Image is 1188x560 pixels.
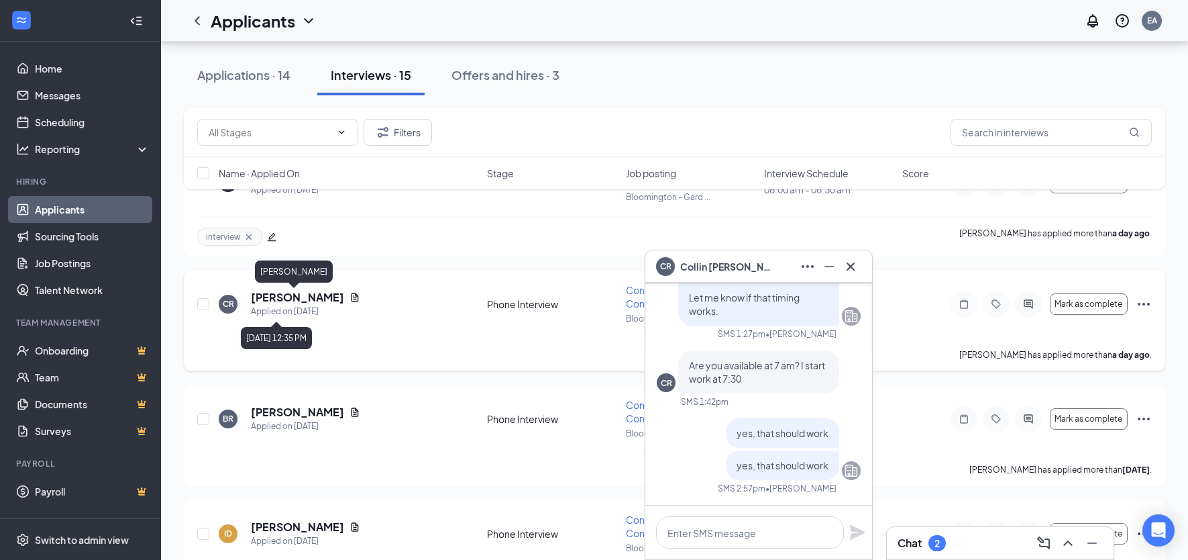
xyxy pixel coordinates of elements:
[626,313,756,324] p: Bloomington - Gard ...
[349,407,360,418] svg: Document
[487,167,514,180] span: Stage
[1020,414,1036,424] svg: ActiveChat
[251,534,360,548] div: Applied on [DATE]
[680,259,774,274] span: Collin [PERSON_NAME]
[349,522,360,532] svg: Document
[1033,532,1055,554] button: ComposeMessage
[209,125,331,140] input: All Stages
[35,391,150,418] a: DocumentsCrown
[35,142,150,156] div: Reporting
[35,250,150,277] a: Job Postings
[251,405,344,420] h5: [PERSON_NAME]
[1055,414,1122,424] span: Mark as complete
[219,167,300,180] span: Name · Applied On
[35,196,150,223] a: Applicants
[1055,299,1122,309] span: Mark as complete
[16,317,147,328] div: Team Management
[451,66,559,83] div: Offers and hires · 3
[301,13,317,29] svg: ChevronDown
[718,483,765,494] div: SMS 2:57pm
[197,66,290,83] div: Applications · 14
[689,359,825,385] span: Are you available at 7 am? I start work at 7:30
[797,256,818,277] button: Ellipses
[35,533,129,547] div: Switch to admin view
[1060,535,1076,551] svg: ChevronUp
[349,292,360,303] svg: Document
[1114,13,1130,29] svg: QuestionInfo
[988,299,1004,310] svg: Tag
[626,399,747,424] span: Construction Crew - Concrete Work and Finisher
[898,536,922,551] h3: Chat
[1050,293,1128,315] button: Mark as complete
[211,9,295,32] h1: Applicants
[255,261,333,283] div: [PERSON_NAME]
[241,327,312,349] div: [DATE] 12:35 PM
[956,414,972,424] svg: Note
[15,13,28,27] svg: WorkstreamLogo
[1112,228,1150,238] b: a day ago
[902,167,929,180] span: Score
[959,349,1152,361] p: [PERSON_NAME] has applied more than .
[16,533,30,547] svg: Settings
[129,14,143,28] svg: Collapse
[35,337,150,364] a: OnboardingCrown
[16,176,147,187] div: Hiring
[626,428,756,439] p: Bloomington - Gard ...
[626,543,756,554] p: Bloomington - Gard ...
[375,124,391,140] svg: Filter
[1050,408,1128,430] button: Mark as complete
[35,364,150,391] a: TeamCrown
[843,308,859,324] svg: Company
[737,427,828,439] span: yes, that should work
[765,483,836,494] span: • [PERSON_NAME]
[969,464,1152,475] p: [PERSON_NAME] has applied more than .
[1050,523,1128,545] button: Mark as complete
[487,412,617,426] div: Phone Interview
[16,458,147,469] div: Payroll
[821,259,837,275] svg: Minimize
[626,284,747,310] span: Construction Crew - Concrete Work and Finisher
[251,290,344,305] h5: [PERSON_NAME]
[843,463,859,479] svg: Company
[1142,514,1175,547] div: Open Intercom Messenger
[843,259,859,275] svg: Cross
[1112,350,1150,360] b: a day ago
[35,82,150,109] a: Messages
[959,228,1152,246] p: [PERSON_NAME] has applied more than .
[1122,465,1150,475] b: [DATE]
[1136,526,1152,542] svg: Ellipses
[189,13,205,29] svg: ChevronLeft
[626,514,747,539] span: Construction Crew - Concrete Work and Finisher
[718,328,765,340] div: SMS 1:27pm
[1085,13,1101,29] svg: Notifications
[251,420,360,433] div: Applied on [DATE]
[35,109,150,136] a: Scheduling
[1057,532,1079,554] button: ChevronUp
[364,119,432,146] button: Filter Filters
[626,167,676,180] span: Job posting
[818,256,840,277] button: Minimize
[988,414,1004,424] svg: Tag
[223,413,233,424] div: BR
[244,232,254,242] svg: Cross
[16,142,30,156] svg: Analysis
[35,478,150,505] a: PayrollCrown
[849,524,865,541] svg: Plane
[681,396,728,408] div: SMS 1:42pm
[267,232,276,242] span: edit
[840,256,861,277] button: Cross
[737,459,828,471] span: yes, that should work
[331,66,411,83] div: Interviews · 15
[487,297,617,311] div: Phone Interview
[35,223,150,250] a: Sourcing Tools
[765,328,836,340] span: • [PERSON_NAME]
[35,55,150,82] a: Home
[251,520,344,534] h5: [PERSON_NAME]
[764,167,849,180] span: Interview Schedule
[224,528,232,539] div: ID
[487,527,617,541] div: Phone Interview
[223,298,234,310] div: CR
[251,305,360,318] div: Applied on [DATE]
